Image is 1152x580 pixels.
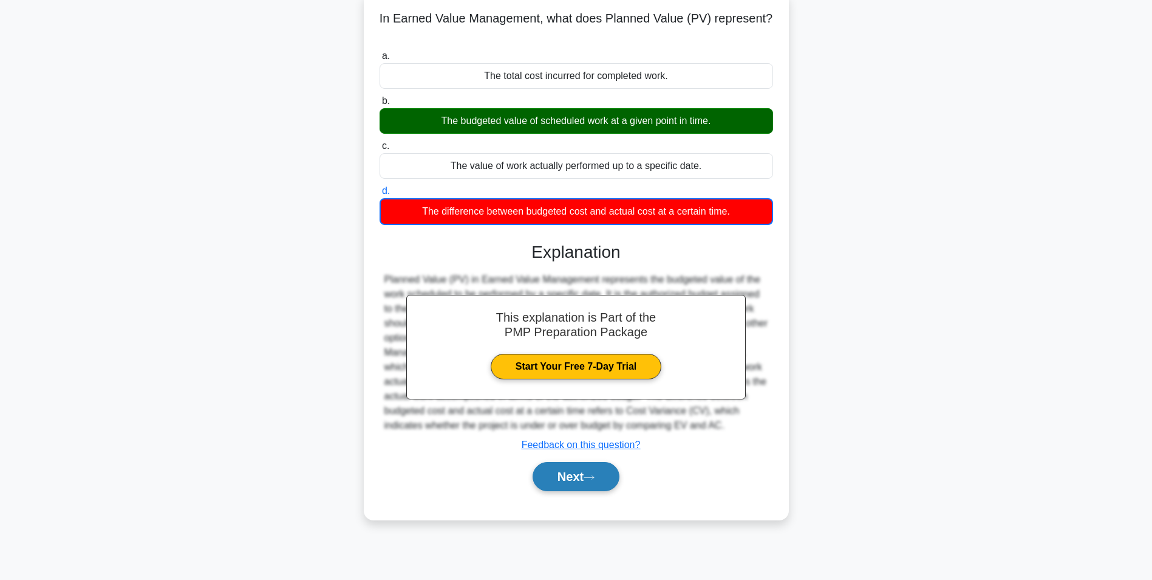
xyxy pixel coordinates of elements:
a: Start Your Free 7-Day Trial [491,354,661,379]
span: c. [382,140,389,151]
a: Feedback on this question? [522,440,641,450]
span: b. [382,95,390,106]
h3: Explanation [387,242,766,263]
span: d. [382,185,390,196]
span: a. [382,50,390,61]
div: The budgeted value of scheduled work at a given point in time. [380,108,773,134]
div: The value of work actually performed up to a specific date. [380,153,773,179]
h5: In Earned Value Management, what does Planned Value (PV) represent? [378,11,774,41]
div: The total cost incurred for completed work. [380,63,773,89]
div: The difference between budgeted cost and actual cost at a certain time. [380,198,773,225]
button: Next [533,462,619,491]
div: Planned Value (PV) in Earned Value Management represents the budgeted value of the work scheduled... [384,272,768,433]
